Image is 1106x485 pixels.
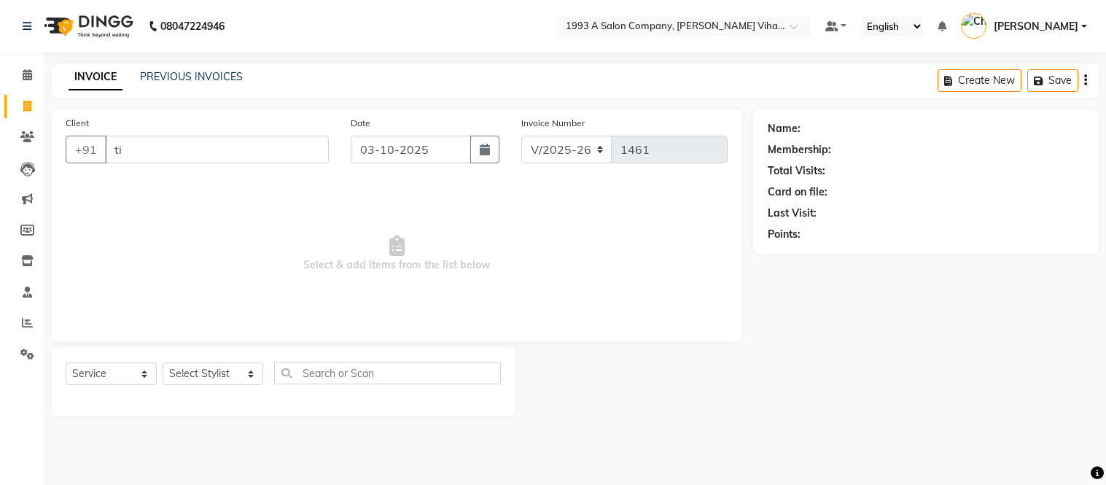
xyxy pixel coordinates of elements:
input: Search by Name/Mobile/Email/Code [105,136,329,163]
div: Last Visit: [768,206,817,221]
div: Total Visits: [768,163,825,179]
div: Points: [768,227,801,242]
label: Invoice Number [521,117,585,130]
div: Membership: [768,142,831,158]
label: Date [351,117,370,130]
button: Save [1027,69,1078,92]
img: Chetan Ambekar [961,13,986,39]
div: Card on file: [768,185,827,200]
a: PREVIOUS INVOICES [140,70,243,83]
input: Search or Scan [274,362,501,384]
a: INVOICE [69,64,122,90]
span: Select & add items from the list below [66,181,728,327]
div: Name: [768,121,801,136]
img: logo [37,6,137,47]
span: [PERSON_NAME] [994,19,1078,34]
button: +91 [66,136,106,163]
label: Client [66,117,89,130]
button: Create New [938,69,1021,92]
b: 08047224946 [160,6,225,47]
